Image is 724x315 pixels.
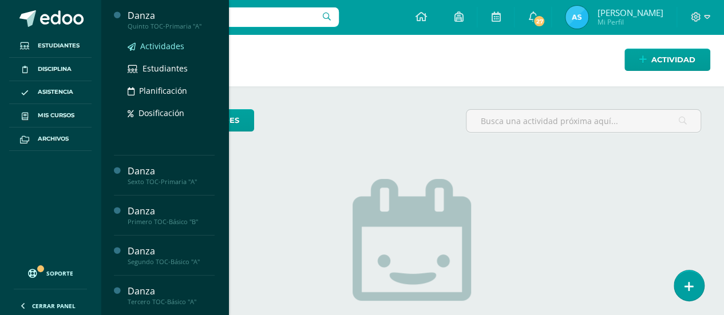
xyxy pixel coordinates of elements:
[38,41,80,50] span: Estudiantes
[651,49,695,70] span: Actividad
[38,87,73,97] span: Asistencia
[565,6,588,29] img: 1f6d4612b83049ef674c2869ebe49170.png
[9,127,92,151] a: Archivos
[143,63,188,74] span: Estudiantes
[140,41,184,51] span: Actividades
[9,58,92,81] a: Disciplina
[624,49,710,71] a: Actividad
[128,84,215,97] a: Planificación
[128,9,215,30] a: DanzaQuinto TOC-Primaria "A"
[128,245,215,258] div: Danza
[128,9,215,22] div: Danza
[38,134,69,143] span: Archivos
[597,17,663,27] span: Mi Perfil
[128,285,215,298] div: Danza
[128,106,215,119] a: Dosificación
[14,258,87,286] a: Soporte
[128,39,215,53] a: Actividades
[128,22,215,30] div: Quinto TOC-Primaria "A"
[114,34,710,86] h1: Actividades
[139,107,184,118] span: Dosificación
[128,205,215,226] a: DanzaPrimero TOC-Básico "B"
[128,298,215,306] div: Tercero TOC-Básico "A"
[128,165,215,186] a: DanzaSexto TOC-Primaria "A"
[139,85,187,96] span: Planificación
[38,65,72,74] span: Disciplina
[128,178,215,186] div: Sexto TOC-Primaria "A"
[128,245,215,266] a: DanzaSegundo TOC-Básico "A"
[9,104,92,127] a: Mis cursos
[533,15,545,27] span: 27
[32,302,76,310] span: Cerrar panel
[9,81,92,105] a: Asistencia
[128,285,215,306] a: DanzaTercero TOC-Básico "A"
[128,258,215,266] div: Segundo TOC-Básico "A"
[466,110,701,132] input: Busca una actividad próxima aquí...
[128,205,215,218] div: Danza
[128,165,215,178] div: Danza
[46,269,73,277] span: Soporte
[128,218,215,226] div: Primero TOC-Básico "B"
[597,7,663,18] span: [PERSON_NAME]
[9,34,92,58] a: Estudiantes
[128,62,215,75] a: Estudiantes
[38,111,74,120] span: Mis cursos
